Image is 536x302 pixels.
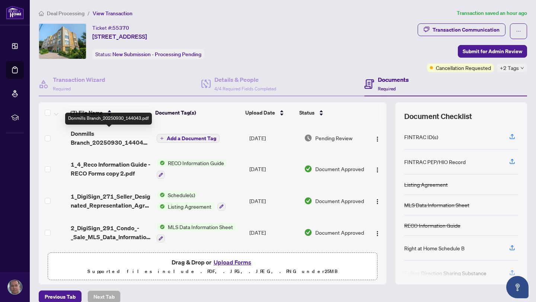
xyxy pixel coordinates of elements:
span: Pending Review [315,134,352,142]
img: Document Status [304,228,312,237]
button: Upload Forms [211,257,253,267]
img: Status Icon [157,191,165,199]
span: View Transaction [93,10,133,17]
td: [DATE] [246,217,301,249]
div: FINTRAC PEP/HIO Record [404,158,466,166]
div: FINTRAC ID(s) [404,133,438,141]
div: MLS Data Information Sheet [404,201,469,209]
span: Drag & Drop orUpload FormsSupported files include .PDF, .JPG, .JPEG, .PNG under25MB [48,253,377,280]
span: Deal Processing [47,10,84,17]
span: Schedule(s) [165,191,198,199]
button: Submit for Admin Review [458,45,527,58]
img: Status Icon [157,223,165,231]
div: Listing Agreement [404,180,448,189]
img: logo [6,6,24,19]
span: Document Approved [315,197,364,205]
p: Supported files include .PDF, .JPG, .JPEG, .PNG under 25 MB [52,267,373,276]
button: Logo [371,132,383,144]
span: Document Checklist [404,111,472,122]
article: Transaction saved an hour ago [457,9,527,17]
span: Drag & Drop or [172,257,253,267]
th: Upload Date [242,102,296,123]
button: Open asap [506,276,529,298]
div: Transaction Communication [433,24,500,36]
span: (7) File Name [70,109,103,117]
td: [DATE] [246,123,301,153]
img: Status Icon [157,202,165,211]
img: Document Status [304,165,312,173]
span: home [39,11,44,16]
h4: Transaction Wizard [53,75,105,84]
img: Logo [374,167,380,173]
span: plus [160,136,164,140]
span: 4/4 Required Fields Completed [214,86,276,91]
button: Logo [371,195,383,207]
div: Donmills Branch_20250930_144043.pdf [65,113,152,125]
div: Right at Home Schedule B [404,244,465,252]
span: 1_DigiSign_271_Seller_Designated_Representation_Agreement_Authority_to_Offer_for_Sale_-_PropTx-[P... [71,192,151,210]
img: Status Icon [157,159,165,167]
th: Status [296,102,362,123]
span: +2 Tags [500,64,519,72]
button: Status IconMLS Data Information Sheet [157,223,236,243]
div: Status: [92,49,204,59]
span: Donmills Branch_20250930_144043.pdf [71,129,151,147]
span: 55370 [112,25,129,31]
button: Status IconRECO Information Guide [157,159,227,179]
span: Cancellation Requested [436,64,491,72]
span: New Submission - Processing Pending [112,51,201,58]
span: 2_DigiSign_291_Condo_-_Sale_MLS_Data_Information_Form_-_PropTx-[PERSON_NAME].pdf [71,224,151,241]
span: Status [299,109,315,117]
span: Submit for Admin Review [463,45,522,57]
th: Document Tag(s) [152,102,242,123]
img: Logo [374,136,380,142]
td: [DATE] [246,185,301,217]
span: Document Approved [315,165,364,173]
span: Required [378,86,396,91]
span: Add a Document Tag [167,136,216,141]
button: Logo [371,163,383,175]
img: IMG-C12250106_1.jpg [39,24,86,59]
img: Logo [374,199,380,205]
li: / [87,9,90,17]
span: Listing Agreement [165,202,214,211]
span: Document Approved [315,228,364,237]
td: [DATE] [246,248,301,278]
th: (7) File Name [67,102,152,123]
span: 1_4_Reco Information Guide - RECO Forms copy 2.pdf [71,160,151,178]
img: Document Status [304,197,312,205]
img: Logo [374,231,380,237]
span: RECO Information Guide [165,159,227,167]
h4: Details & People [214,75,276,84]
img: Profile Icon [8,280,22,294]
span: Required [53,86,71,91]
div: RECO Information Guide [404,221,460,229]
span: Upload Date [245,109,275,117]
span: MLS Data Information Sheet [165,223,236,231]
div: Ticket #: [92,23,129,32]
button: Add a Document Tag [157,134,220,143]
span: [STREET_ADDRESS] [92,32,147,41]
img: Document Status [304,134,312,142]
h4: Documents [378,75,409,84]
span: ellipsis [516,29,521,34]
button: Status IconSchedule(s)Status IconListing Agreement [157,191,226,211]
td: [DATE] [246,153,301,185]
span: down [520,66,524,70]
button: Logo [371,226,383,238]
button: Transaction Communication [418,23,505,36]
